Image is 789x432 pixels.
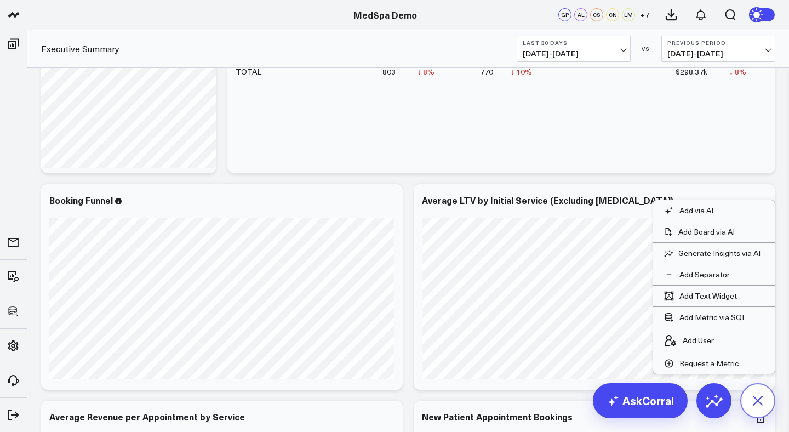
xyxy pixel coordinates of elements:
div: VS [636,46,656,52]
div: CS [590,8,603,21]
p: Generate Insights via AI [678,248,761,258]
div: 803 [382,66,396,77]
div: LM [622,8,635,21]
button: Add Separator [653,264,741,285]
div: Average LTV by Initial Service (Excluding [MEDICAL_DATA]) [422,194,673,206]
div: 770 [480,66,493,77]
div: Average Revenue per Appointment by Service [49,411,245,423]
div: ↓ 10% [511,66,532,77]
button: Add User [653,328,725,353]
p: Add Separator [679,270,730,280]
div: CN [606,8,619,21]
button: +7 [638,8,651,21]
button: Add via AI [653,200,724,221]
button: Last 30 Days[DATE]-[DATE] [517,36,631,62]
div: Booking Funnel [49,194,113,206]
a: AskCorral [593,383,688,418]
p: Request a Metric [679,359,739,368]
div: $298.37k [676,66,707,77]
button: Add Metric via SQL [653,307,757,328]
button: Previous Period[DATE]-[DATE] [661,36,775,62]
button: Generate Insights via AI [653,243,775,264]
span: [DATE] - [DATE] [523,49,625,58]
a: MedSpa Demo [353,9,417,21]
div: ↓ 8% [418,66,434,77]
button: Add Board via AI [653,221,775,242]
div: TOTAL [236,66,261,77]
button: Request a Metric [653,353,750,374]
button: Add Text Widget [653,286,748,306]
div: ↓ 8% [729,66,746,77]
a: Executive Summary [41,43,119,55]
div: New Patient Appointment Bookings [422,411,573,423]
b: Last 30 Days [523,39,625,46]
div: AL [574,8,587,21]
div: GP [558,8,571,21]
p: Add Board via AI [678,227,735,237]
p: Add User [683,336,714,345]
p: Add via AI [679,206,713,215]
span: + 7 [640,11,649,19]
span: [DATE] - [DATE] [667,49,769,58]
b: Previous Period [667,39,769,46]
